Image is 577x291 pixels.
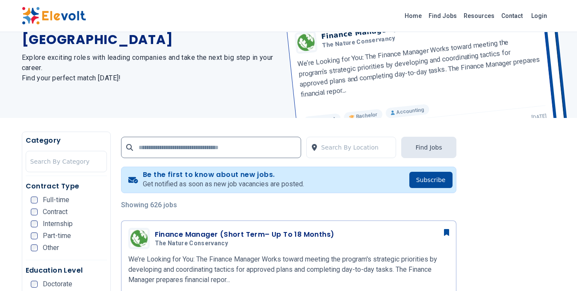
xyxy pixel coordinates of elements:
h5: Category [26,135,107,146]
p: We’re Looking for You: The Finance Manager Works toward meeting the program's strategic prioritie... [128,254,449,285]
a: Home [401,9,425,23]
h4: Be the first to know about new jobs. [143,170,304,179]
span: Contract [43,209,68,215]
p: Get notified as soon as new job vacancies are posted. [143,179,304,189]
span: Other [43,244,59,251]
img: The Nature Conservancy [130,230,148,247]
input: Other [31,244,38,251]
span: Part-time [43,232,71,239]
h1: The Latest Jobs in [GEOGRAPHIC_DATA] [22,17,278,47]
h3: Finance Manager (Short Term– Up To 18 Months) [155,229,334,240]
a: Resources [460,9,498,23]
h5: Education Level [26,265,107,276]
iframe: Chat Widget [534,250,577,291]
input: Contract [31,209,38,215]
button: Find Jobs [401,137,456,158]
h5: Contract Type [26,181,107,191]
a: Find Jobs [425,9,460,23]
span: Internship [43,220,73,227]
input: Full-time [31,197,38,203]
span: The Nature Conservancy [155,240,228,247]
img: Elevolt [22,7,86,25]
input: Doctorate [31,281,38,288]
h2: Explore exciting roles with leading companies and take the next big step in your career. Find you... [22,53,278,83]
button: Subscribe [409,172,453,188]
span: Doctorate [43,281,72,288]
a: Login [526,7,552,24]
span: Full-time [43,197,69,203]
input: Internship [31,220,38,227]
p: Showing 626 jobs [121,200,456,210]
input: Part-time [31,232,38,239]
a: Contact [498,9,526,23]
